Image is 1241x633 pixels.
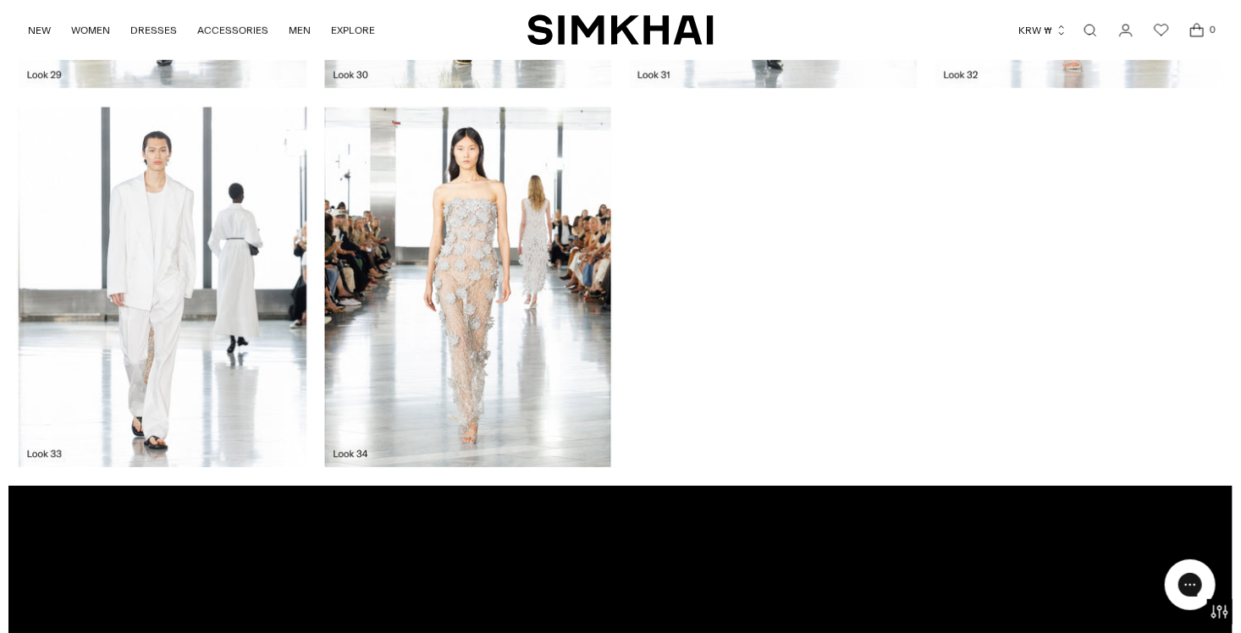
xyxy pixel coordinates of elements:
a: EXPLORE [331,12,375,49]
a: ACCESSORIES [197,12,268,49]
a: MEN [289,12,311,49]
a: Open search modal [1073,14,1107,47]
span: 0 [1205,22,1221,37]
button: KRW ₩ [1018,12,1067,49]
iframe: Gorgias live chat messenger [1156,553,1224,616]
a: Open cart modal [1180,14,1214,47]
a: NEW [28,12,51,49]
a: SIMKHAI [527,14,714,47]
a: Wishlist [1144,14,1178,47]
a: Go to the account page [1109,14,1143,47]
a: WOMEN [71,12,110,49]
a: DRESSES [130,12,177,49]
